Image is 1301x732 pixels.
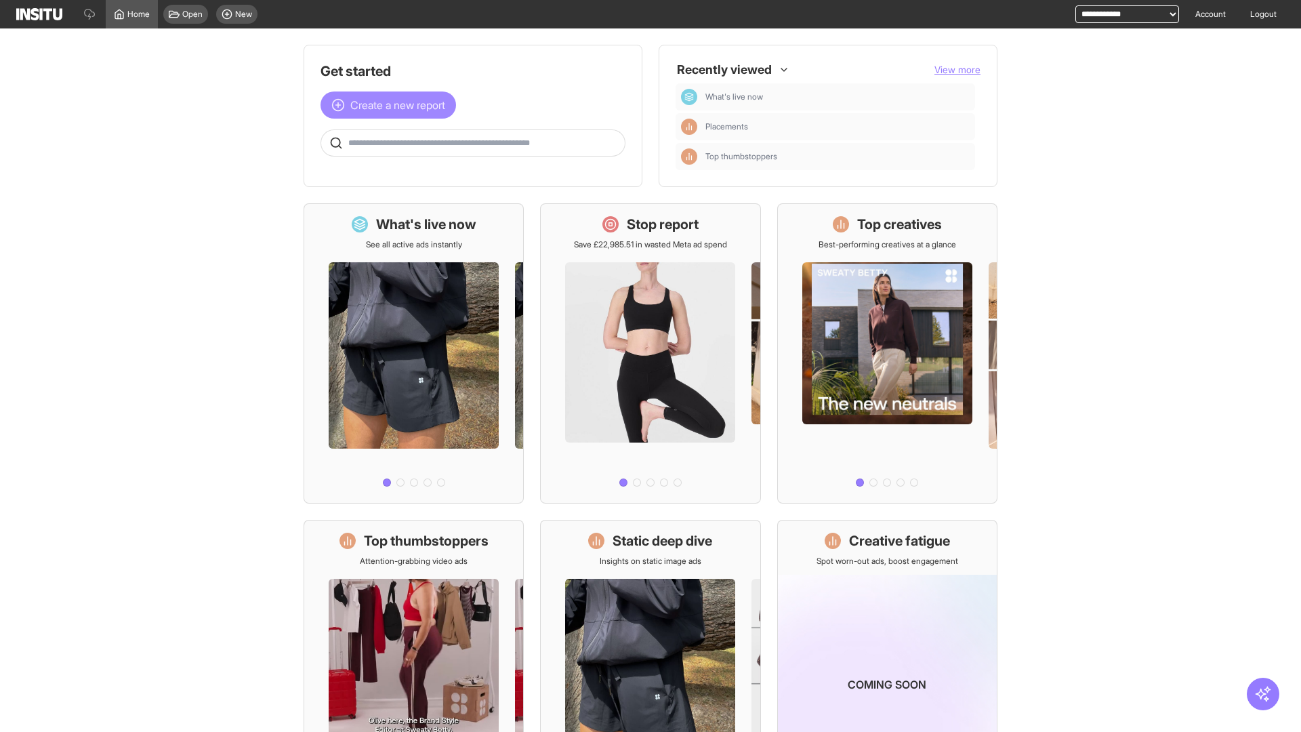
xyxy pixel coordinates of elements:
[819,239,956,250] p: Best-performing creatives at a glance
[321,62,625,81] h1: Get started
[705,91,763,102] span: What's live now
[613,531,712,550] h1: Static deep dive
[350,97,445,113] span: Create a new report
[777,203,997,504] a: Top creativesBest-performing creatives at a glance
[681,119,697,135] div: Insights
[681,148,697,165] div: Insights
[321,91,456,119] button: Create a new report
[681,89,697,105] div: Dashboard
[857,215,942,234] h1: Top creatives
[235,9,252,20] span: New
[360,556,468,567] p: Attention-grabbing video ads
[16,8,62,20] img: Logo
[182,9,203,20] span: Open
[600,556,701,567] p: Insights on static image ads
[705,151,970,162] span: Top thumbstoppers
[574,239,727,250] p: Save £22,985.51 in wasted Meta ad spend
[705,121,748,132] span: Placements
[934,64,980,75] span: View more
[705,151,777,162] span: Top thumbstoppers
[540,203,760,504] a: Stop reportSave £22,985.51 in wasted Meta ad spend
[705,91,970,102] span: What's live now
[627,215,699,234] h1: Stop report
[127,9,150,20] span: Home
[934,63,980,77] button: View more
[364,531,489,550] h1: Top thumbstoppers
[366,239,462,250] p: See all active ads instantly
[304,203,524,504] a: What's live nowSee all active ads instantly
[376,215,476,234] h1: What's live now
[705,121,970,132] span: Placements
